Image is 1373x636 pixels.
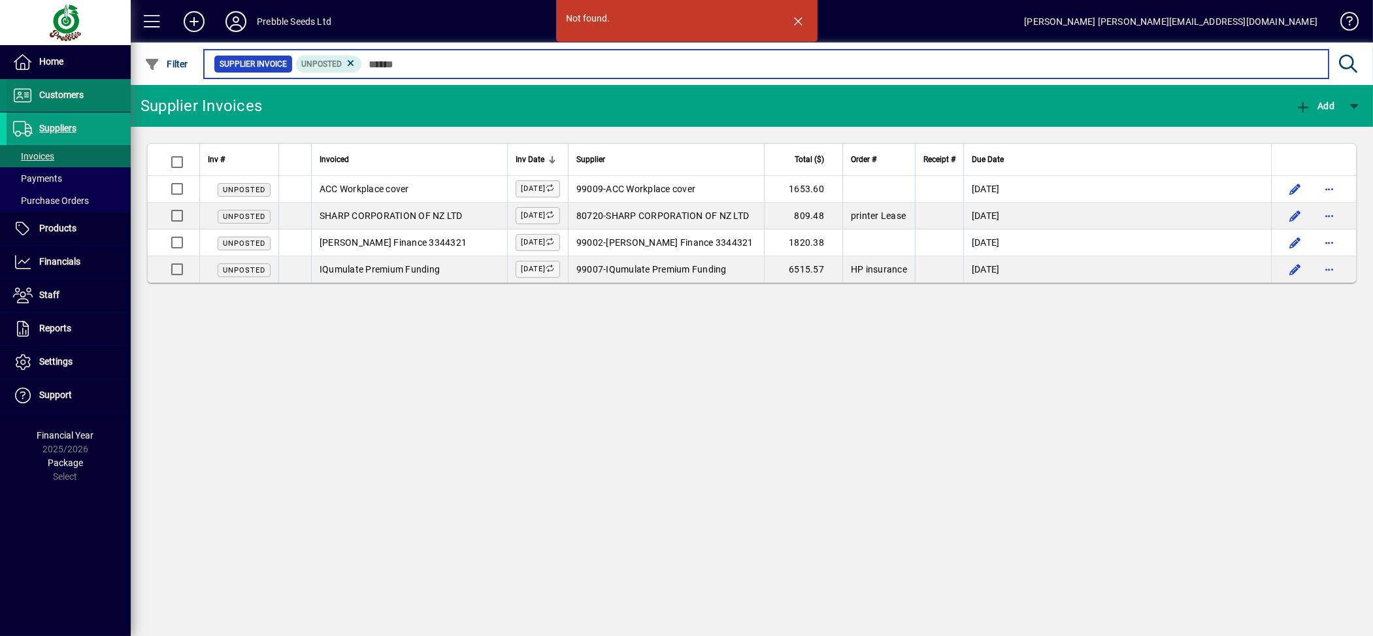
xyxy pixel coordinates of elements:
div: Supplier Invoices [141,95,262,116]
button: More options [1319,259,1340,280]
a: Purchase Orders [7,190,131,212]
span: Support [39,390,72,400]
label: [DATE] [516,180,560,197]
span: SHARP CORPORATION OF NZ LTD [606,210,750,221]
button: More options [1319,205,1340,226]
td: 1820.38 [764,229,842,256]
td: [DATE] [963,176,1271,203]
div: [PERSON_NAME] [PERSON_NAME][EMAIL_ADDRESS][DOMAIN_NAME] [1024,11,1317,32]
a: Products [7,212,131,245]
td: 6515.57 [764,256,842,282]
div: Inv # [208,152,271,167]
span: 99002 [576,237,603,248]
td: 809.48 [764,203,842,229]
button: More options [1319,232,1340,253]
button: Edit [1285,205,1306,226]
td: [DATE] [963,256,1271,282]
a: Payments [7,167,131,190]
span: printer Lease [851,210,906,221]
span: Purchase Orders [13,195,89,206]
div: Supplier [576,152,756,167]
td: - [568,256,764,282]
span: IQumulate Premium Funding [320,264,440,275]
span: Supplier [576,152,605,167]
div: Prebble Seeds Ltd [257,11,331,32]
button: Profile [215,10,257,33]
span: Invoices [13,151,54,161]
a: Settings [7,346,131,378]
a: Customers [7,79,131,112]
div: Order # [851,152,907,167]
td: [DATE] [963,229,1271,256]
td: 1653.60 [764,176,842,203]
span: ACC Workplace cover [320,184,409,194]
span: Unposted [223,186,265,194]
div: Inv Date [516,152,560,167]
span: Supplier Invoice [220,58,287,71]
div: Total ($) [772,152,836,167]
span: Settings [39,356,73,367]
span: [PERSON_NAME] Finance 3344321 [606,237,753,248]
div: Invoiced [320,152,499,167]
label: [DATE] [516,261,560,278]
a: Invoices [7,145,131,167]
button: Edit [1285,178,1306,199]
span: ACC Workplace cover [606,184,696,194]
span: 99007 [576,264,603,275]
td: - [568,229,764,256]
span: Financials [39,256,80,267]
span: SHARP CORPORATION OF NZ LTD [320,210,463,221]
span: Unposted [223,266,265,275]
span: Reports [39,323,71,333]
button: More options [1319,178,1340,199]
td: - [568,203,764,229]
a: Support [7,379,131,412]
td: - [568,176,764,203]
span: Financial Year [37,430,94,441]
span: 80720 [576,210,603,221]
span: Order # [851,152,876,167]
span: Staff [39,290,59,300]
span: Unposted [223,239,265,248]
span: Package [48,458,83,468]
span: Payments [13,173,62,184]
span: Inv # [208,152,225,167]
span: Due Date [972,152,1004,167]
span: [PERSON_NAME] Finance 3344321 [320,237,467,248]
span: Customers [39,90,84,100]
span: HP insurance [851,264,907,275]
button: Edit [1285,232,1306,253]
span: Inv Date [516,152,544,167]
span: Invoiced [320,152,349,167]
a: Home [7,46,131,78]
span: Receipt # [923,152,955,167]
span: Products [39,223,76,233]
label: [DATE] [516,234,560,251]
a: Financials [7,246,131,278]
span: Unposted [301,59,342,69]
span: 99009 [576,184,603,194]
a: Staff [7,279,131,312]
mat-chip: Invoice Status: Unposted [296,56,362,73]
span: Filter [144,59,188,69]
button: Add [1292,94,1338,118]
span: Home [39,56,63,67]
span: Total ($) [795,152,824,167]
button: Add [173,10,215,33]
td: [DATE] [963,203,1271,229]
div: Due Date [972,152,1263,167]
span: Unposted [223,212,265,221]
label: [DATE] [516,207,560,224]
span: IQumulate Premium Funding [606,264,727,275]
a: Reports [7,312,131,345]
span: Suppliers [39,123,76,133]
button: Filter [141,52,191,76]
a: Knowledge Base [1331,3,1357,45]
button: Edit [1285,259,1306,280]
span: Add [1295,101,1334,111]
